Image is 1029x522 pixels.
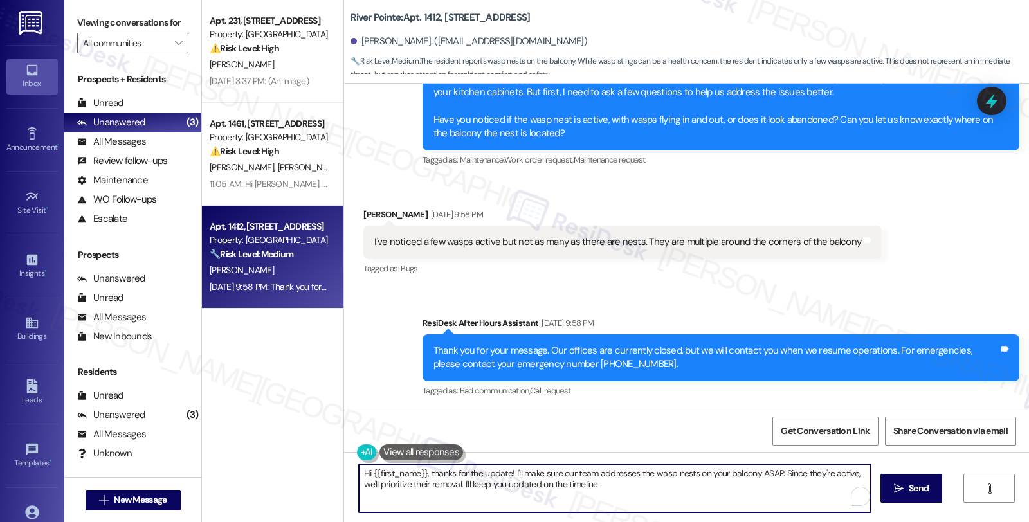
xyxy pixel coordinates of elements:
div: Unanswered [77,272,145,285]
span: [PERSON_NAME] [278,161,342,173]
img: ResiDesk Logo [19,11,45,35]
span: • [46,204,48,213]
div: All Messages [77,135,146,148]
span: Bugs [401,263,417,274]
div: Tagged as: [423,150,1019,169]
div: I've noticed a few wasps active but not as many as there are nests. They are multiple around the ... [374,235,861,249]
div: ResiDesk After Hours Assistant [423,316,1019,334]
input: All communities [83,33,168,53]
b: River Pointe: Apt. 1412, [STREET_ADDRESS] [351,11,530,24]
strong: 🔧 Risk Level: Medium [351,56,419,66]
div: Maintenance [77,174,148,187]
div: Unread [77,96,123,110]
label: Viewing conversations for [77,13,188,33]
div: Tagged as: [423,381,1019,400]
div: Property: [GEOGRAPHIC_DATA] [210,28,329,41]
span: [PERSON_NAME] [210,161,278,173]
span: Call request [530,385,570,396]
button: Get Conversation Link [772,417,878,446]
div: [DATE] 9:58 PM [538,316,594,330]
div: Apt. 231, [STREET_ADDRESS] [210,14,329,28]
span: • [50,456,51,465]
i:  [175,38,182,48]
button: New Message [86,490,181,510]
div: [PERSON_NAME]. ([EMAIL_ADDRESS][DOMAIN_NAME]) [351,35,587,48]
span: Send [909,482,929,495]
div: Unread [77,291,123,305]
span: Share Conversation via email [893,424,1008,438]
div: Apt. 1412, [STREET_ADDRESS] [210,220,329,233]
span: Get Conversation Link [781,424,870,438]
span: Bad communication , [460,385,530,396]
span: Work order request , [504,154,574,165]
div: Tagged as: [363,259,882,278]
i:  [985,483,994,494]
div: [DATE] 9:58 PM [428,208,483,221]
div: (3) [183,113,202,132]
span: Maintenance , [460,154,504,165]
span: New Message [114,493,167,507]
div: Property: [GEOGRAPHIC_DATA] [210,130,329,144]
div: New Inbounds [77,330,152,343]
a: Templates • [6,438,58,473]
i:  [894,483,904,494]
span: [PERSON_NAME] [210,264,274,276]
span: [PERSON_NAME] [210,59,274,70]
div: [PERSON_NAME] [363,208,882,226]
a: Inbox [6,59,58,94]
textarea: To enrich screen reader interactions, please activate Accessibility in Grammarly extension settings [359,464,871,512]
div: Hi [PERSON_NAME], I’m glad to hear that work order #281821 was completed to your satisfaction. So... [433,58,999,141]
strong: ⚠️ Risk Level: High [210,42,279,54]
div: Apt. 1461, [STREET_ADDRESS] [210,117,329,130]
div: All Messages [77,310,146,324]
div: Prospects [64,248,201,262]
div: Property: [GEOGRAPHIC_DATA] [210,233,329,247]
strong: ⚠️ Risk Level: High [210,145,279,157]
div: Unknown [77,447,132,460]
div: (3) [183,405,202,425]
div: Unread [77,389,123,402]
a: Site Visit • [6,186,58,221]
div: Residents [64,365,201,379]
i:  [99,495,109,505]
a: Buildings [6,312,58,346]
div: Prospects + Residents [64,73,201,86]
div: 11:05 AM: Hi [PERSON_NAME]. I've put in work order #282869 to have the dishwasher checked. I've m... [210,178,941,190]
strong: 🔧 Risk Level: Medium [210,248,293,260]
div: [DATE] 3:37 PM: (An Image) [210,75,309,87]
span: • [44,267,46,276]
span: Maintenance request [574,154,646,165]
button: Send [880,474,943,503]
div: [DATE] 9:58 PM: Thank you for your message. Our offices are currently closed, but we will contact... [210,281,990,292]
div: All Messages [77,428,146,441]
a: Leads [6,375,58,410]
button: Share Conversation via email [885,417,1016,446]
a: Insights • [6,249,58,283]
div: Unanswered [77,116,145,129]
div: Review follow-ups [77,154,167,168]
span: : The resident reports wasp nests on the balcony. While wasp stings can be a health concern, the ... [351,55,1029,82]
div: Unanswered [77,408,145,422]
div: Thank you for your message. Our offices are currently closed, but we will contact you when we res... [433,344,999,372]
div: Escalate [77,212,127,226]
div: WO Follow-ups [77,193,156,206]
span: • [57,141,59,150]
